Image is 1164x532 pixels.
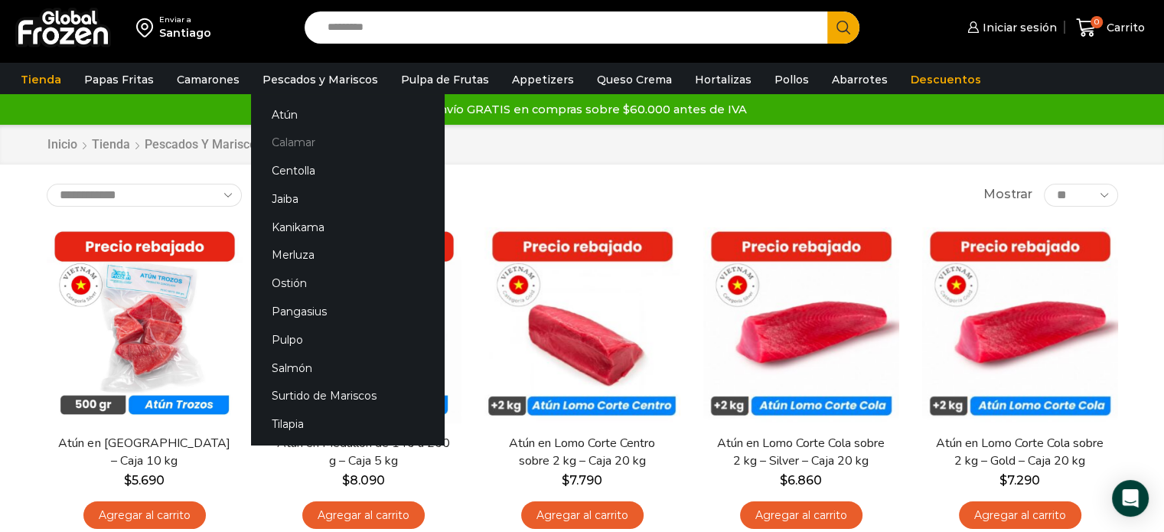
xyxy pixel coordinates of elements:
a: Pescados y Mariscos [144,136,263,154]
span: $ [562,473,569,488]
a: Agregar al carrito: “Atún en Lomo Corte Centro sobre 2 kg - Caja 20 kg” [521,501,644,530]
a: Ostión [251,269,444,298]
span: Iniciar sesión [979,20,1057,35]
span: $ [342,473,350,488]
a: Pollos [767,65,817,94]
a: 0 Carrito [1072,10,1149,46]
bdi: 7.790 [562,473,602,488]
a: Agregar al carrito: “Atún en Medallón de 140 a 200 g - Caja 5 kg” [302,501,425,530]
div: Open Intercom Messenger [1112,480,1149,517]
a: Surtido de Mariscos [251,382,444,410]
span: Mostrar [983,186,1032,204]
a: Appetizers [504,65,582,94]
div: Enviar a [159,15,211,25]
a: Atún [251,100,444,129]
a: Pangasius [251,298,444,326]
a: Atún en [GEOGRAPHIC_DATA] – Caja 10 kg [56,435,232,470]
a: Descuentos [903,65,989,94]
a: Camarones [169,65,247,94]
a: Agregar al carrito: “Atún en Lomo Corte Cola sobre 2 kg - Silver - Caja 20 kg” [740,501,862,530]
a: Iniciar sesión [963,12,1057,43]
div: Santiago [159,25,211,41]
a: Agregar al carrito: “Atún en Lomo Corte Cola sobre 2 kg - Gold – Caja 20 kg” [959,501,1081,530]
nav: Breadcrumb [47,136,302,154]
span: Carrito [1103,20,1145,35]
button: Search button [827,11,859,44]
bdi: 6.860 [780,473,822,488]
a: Merluza [251,241,444,269]
a: Kanikama [251,213,444,241]
a: Hortalizas [687,65,759,94]
a: Pescados y Mariscos [255,65,386,94]
span: 0 [1091,16,1103,28]
a: Atún en Medallón de 140 a 200 g – Caja 5 kg [275,435,451,470]
bdi: 8.090 [342,473,385,488]
a: Pulpa de Frutas [393,65,497,94]
span: $ [999,473,1007,488]
a: Tilapia [251,410,444,439]
a: Salmón [251,354,444,382]
a: Abarrotes [824,65,895,94]
a: Pulpo [251,325,444,354]
a: Atún en Lomo Corte Centro sobre 2 kg – Caja 20 kg [494,435,670,470]
a: Atún en Lomo Corte Cola sobre 2 kg – Silver – Caja 20 kg [712,435,888,470]
a: Papas Fritas [77,65,161,94]
img: address-field-icon.svg [136,15,159,41]
select: Pedido de la tienda [47,184,242,207]
a: Centolla [251,157,444,185]
a: Tienda [91,136,131,154]
span: $ [780,473,787,488]
bdi: 5.690 [124,473,165,488]
a: Jaiba [251,185,444,214]
a: Agregar al carrito: “Atún en Trozos - Caja 10 kg” [83,501,206,530]
bdi: 7.290 [999,473,1040,488]
a: Inicio [47,136,78,154]
a: Atún en Lomo Corte Cola sobre 2 kg – Gold – Caja 20 kg [931,435,1107,470]
span: $ [124,473,132,488]
a: Calamar [251,129,444,157]
a: Queso Crema [589,65,680,94]
a: Tienda [13,65,69,94]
